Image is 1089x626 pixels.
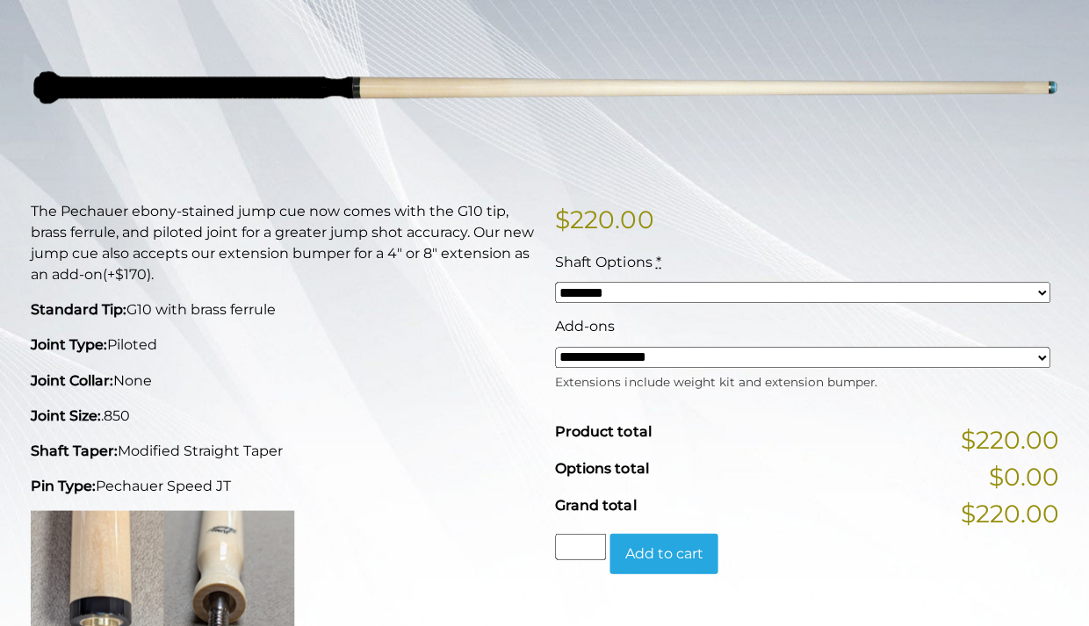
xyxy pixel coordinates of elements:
[31,299,534,320] p: G10 with brass ferrule
[555,496,636,513] span: Grand total
[31,301,126,318] strong: Standard Tip:
[609,533,718,573] button: Add to cart
[555,368,1049,390] div: Extensions include weight kit and extension bumper.
[31,2,1058,173] img: black-jump-photo.png
[31,370,534,391] p: None
[555,459,648,476] span: Options total
[988,457,1058,494] span: $0.00
[31,201,534,285] p: The Pechauer ebony-stained jump cue now comes with the G10 tip, brass ferrule, and piloted joint ...
[31,440,534,461] p: Modified Straight Taper
[31,371,113,388] strong: Joint Collar:
[31,336,107,353] strong: Joint Type:
[31,407,101,423] strong: Joint Size:
[555,422,651,439] span: Product total
[31,477,96,493] strong: Pin Type:
[555,254,652,270] span: Shaft Options
[555,533,606,559] input: Product quantity
[655,254,660,270] abbr: required
[31,335,534,356] p: Piloted
[960,421,1058,457] span: $220.00
[31,405,534,426] p: .850
[960,494,1058,531] span: $220.00
[31,475,534,496] p: Pechauer Speed JT
[555,205,570,234] span: $
[31,442,118,458] strong: Shaft Taper:
[555,205,653,234] bdi: 220.00
[555,318,615,335] span: Add-ons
